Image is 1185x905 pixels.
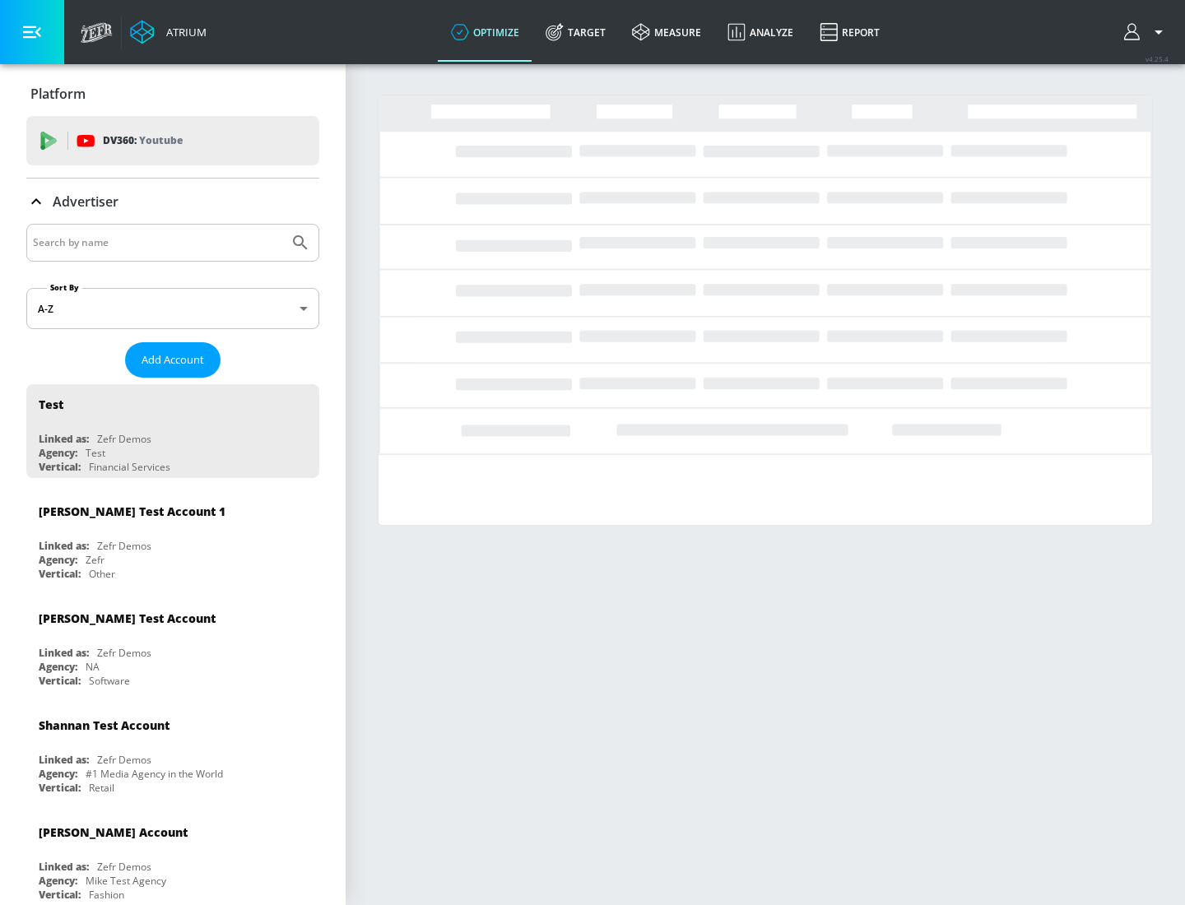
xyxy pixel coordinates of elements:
[39,888,81,902] div: Vertical:
[86,660,100,674] div: NA
[39,860,89,874] div: Linked as:
[26,598,319,692] div: [PERSON_NAME] Test AccountLinked as:Zefr DemosAgency:NAVertical:Software
[142,350,204,369] span: Add Account
[160,25,207,39] div: Atrium
[89,567,115,581] div: Other
[39,674,81,688] div: Vertical:
[39,432,89,446] div: Linked as:
[97,860,151,874] div: Zefr Demos
[619,2,714,62] a: measure
[89,674,130,688] div: Software
[97,646,151,660] div: Zefr Demos
[806,2,893,62] a: Report
[103,132,183,150] p: DV360:
[26,491,319,585] div: [PERSON_NAME] Test Account 1Linked as:Zefr DemosAgency:ZefrVertical:Other
[130,20,207,44] a: Atrium
[26,705,319,799] div: Shannan Test AccountLinked as:Zefr DemosAgency:#1 Media Agency in the WorldVertical:Retail
[26,71,319,117] div: Platform
[39,460,81,474] div: Vertical:
[39,553,77,567] div: Agency:
[47,282,82,293] label: Sort By
[86,553,105,567] div: Zefr
[86,767,223,781] div: #1 Media Agency in the World
[26,288,319,329] div: A-Z
[89,781,114,795] div: Retail
[714,2,806,62] a: Analyze
[30,85,86,103] p: Platform
[532,2,619,62] a: Target
[139,132,183,149] p: Youtube
[39,504,225,519] div: [PERSON_NAME] Test Account 1
[26,384,319,478] div: TestLinked as:Zefr DemosAgency:TestVertical:Financial Services
[39,539,89,553] div: Linked as:
[26,179,319,225] div: Advertiser
[39,660,77,674] div: Agency:
[1145,54,1169,63] span: v 4.25.4
[39,567,81,581] div: Vertical:
[89,888,124,902] div: Fashion
[39,781,81,795] div: Vertical:
[26,116,319,165] div: DV360: Youtube
[86,446,105,460] div: Test
[39,824,188,840] div: [PERSON_NAME] Account
[39,753,89,767] div: Linked as:
[39,767,77,781] div: Agency:
[86,874,166,888] div: Mike Test Agency
[89,460,170,474] div: Financial Services
[39,874,77,888] div: Agency:
[39,397,63,412] div: Test
[39,446,77,460] div: Agency:
[53,193,118,211] p: Advertiser
[125,342,221,378] button: Add Account
[97,432,151,446] div: Zefr Demos
[39,646,89,660] div: Linked as:
[39,717,170,733] div: Shannan Test Account
[39,610,216,626] div: [PERSON_NAME] Test Account
[438,2,532,62] a: optimize
[33,232,282,253] input: Search by name
[97,753,151,767] div: Zefr Demos
[97,539,151,553] div: Zefr Demos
